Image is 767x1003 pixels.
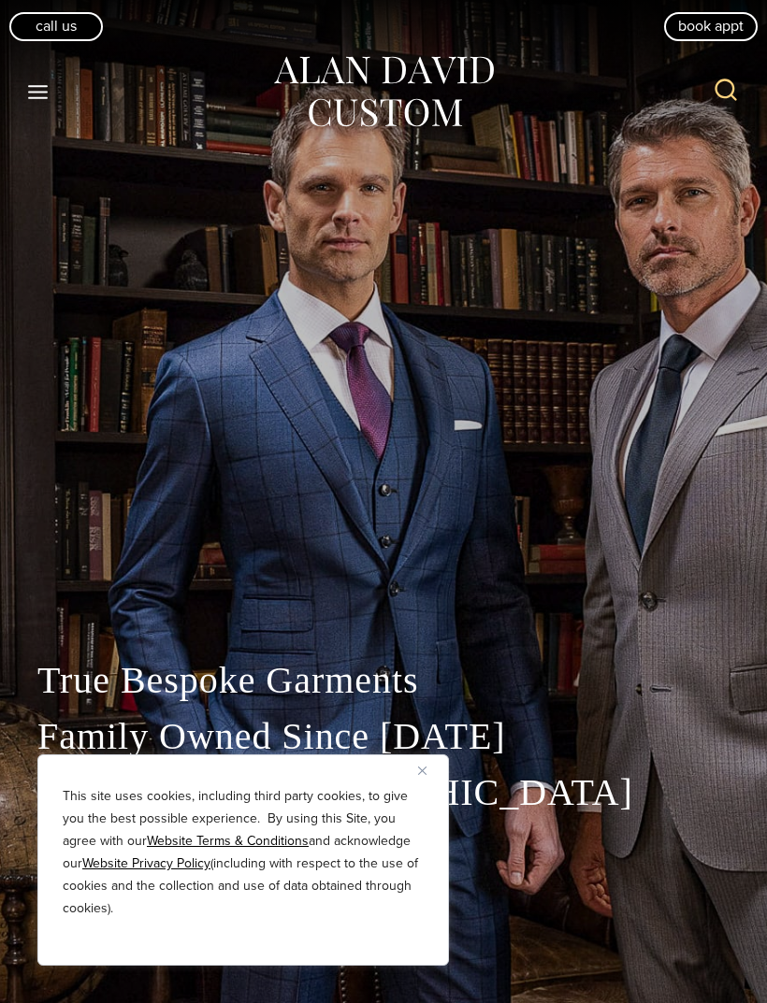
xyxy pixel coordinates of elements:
button: Close [418,759,441,781]
button: Open menu [19,75,58,108]
a: Website Privacy Policy [82,853,210,873]
img: Alan David Custom [271,50,496,134]
a: Website Terms & Conditions [147,831,309,851]
a: book appt [664,12,758,40]
p: This site uses cookies, including third party cookies, to give you the best possible experience. ... [63,785,424,920]
a: Call Us [9,12,103,40]
p: True Bespoke Garments Family Owned Since [DATE] Made in the [GEOGRAPHIC_DATA] [37,652,730,821]
button: View Search Form [703,69,748,114]
img: Close [418,767,427,775]
iframe: Opens a widget where you can chat to one of our agents [646,947,748,994]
